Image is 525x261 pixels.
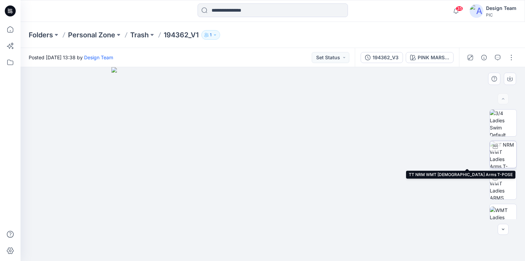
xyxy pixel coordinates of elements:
[164,30,199,40] p: 194362_V1
[490,110,516,136] img: 3/4 Ladies Swim Default
[361,52,403,63] button: 194362_V3
[486,12,516,17] div: PIC
[29,30,53,40] a: Folders
[490,207,516,228] img: WMT Ladies Swim Front
[210,31,212,39] p: 1
[470,4,483,18] img: avatar
[486,4,516,12] div: Design Team
[29,54,113,61] span: Posted [DATE] 13:38 by
[130,30,149,40] a: Trash
[490,173,516,199] img: TT NRM WMT Ladies ARMS DOWN
[373,54,399,61] div: 194362_V3
[490,141,516,168] img: TT NRM WMT Ladies Arms T-POSE
[84,54,113,60] a: Design Team
[406,52,454,63] button: PINK MARSHMELLOW
[68,30,115,40] a: Personal Zone
[201,30,220,40] button: 1
[418,54,449,61] div: PINK MARSHMELLOW
[111,67,434,261] img: eyJhbGciOiJIUzI1NiIsImtpZCI6IjAiLCJzbHQiOiJzZXMiLCJ0eXAiOiJKV1QifQ.eyJkYXRhIjp7InR5cGUiOiJzdG9yYW...
[456,6,463,11] span: 35
[479,52,489,63] button: Details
